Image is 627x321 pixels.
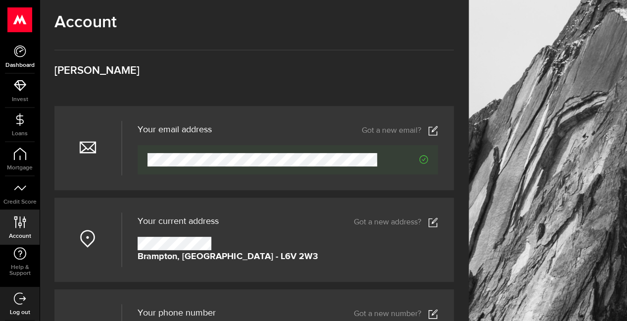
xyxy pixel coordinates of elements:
[138,217,219,226] span: Your current address
[354,217,438,227] a: Got a new address?
[138,250,318,264] strong: Brampton, [GEOGRAPHIC_DATA] - L6V 2W3
[54,12,454,32] h1: Account
[138,309,216,318] h3: Your phone number
[8,4,38,34] button: Open LiveChat chat widget
[54,65,454,76] h3: [PERSON_NAME]
[362,126,438,136] a: Got a new email?
[354,309,438,319] a: Got a new number?
[377,155,428,164] span: Verified
[138,125,212,134] h3: Your email address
